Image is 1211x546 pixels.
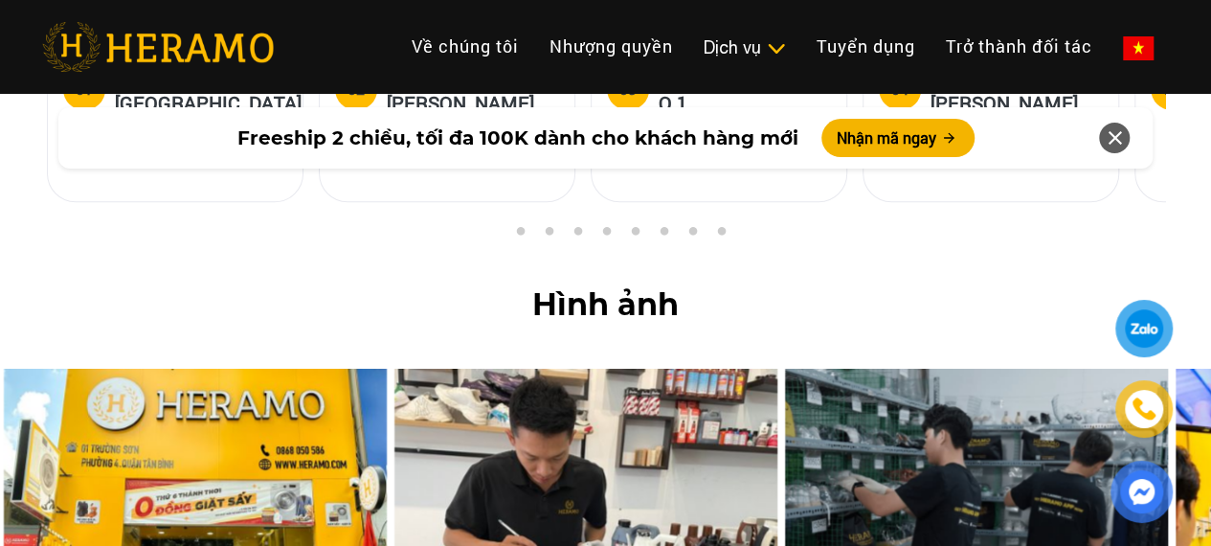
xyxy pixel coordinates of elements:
[31,286,1180,323] h2: Hình ảnh
[1133,398,1155,420] img: phone-icon
[625,226,644,245] button: 6
[568,226,587,245] button: 4
[510,226,529,245] button: 2
[396,26,534,67] a: Về chúng tôi
[482,226,501,245] button: 1
[766,39,786,58] img: subToggleIcon
[683,226,702,245] button: 8
[821,119,975,157] button: Nhận mã ngay
[1123,36,1154,60] img: vn-flag.png
[237,124,798,152] span: Freeship 2 chiều, tối đa 100K dành cho khách hàng mới
[704,34,786,60] div: Dịch vụ
[539,226,558,245] button: 3
[931,26,1108,67] a: Trở thành đối tác
[711,226,730,245] button: 9
[1118,383,1170,435] a: phone-icon
[534,26,688,67] a: Nhượng quyền
[596,226,616,245] button: 5
[42,22,274,72] img: heramo-logo.png
[801,26,931,67] a: Tuyển dụng
[654,226,673,245] button: 7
